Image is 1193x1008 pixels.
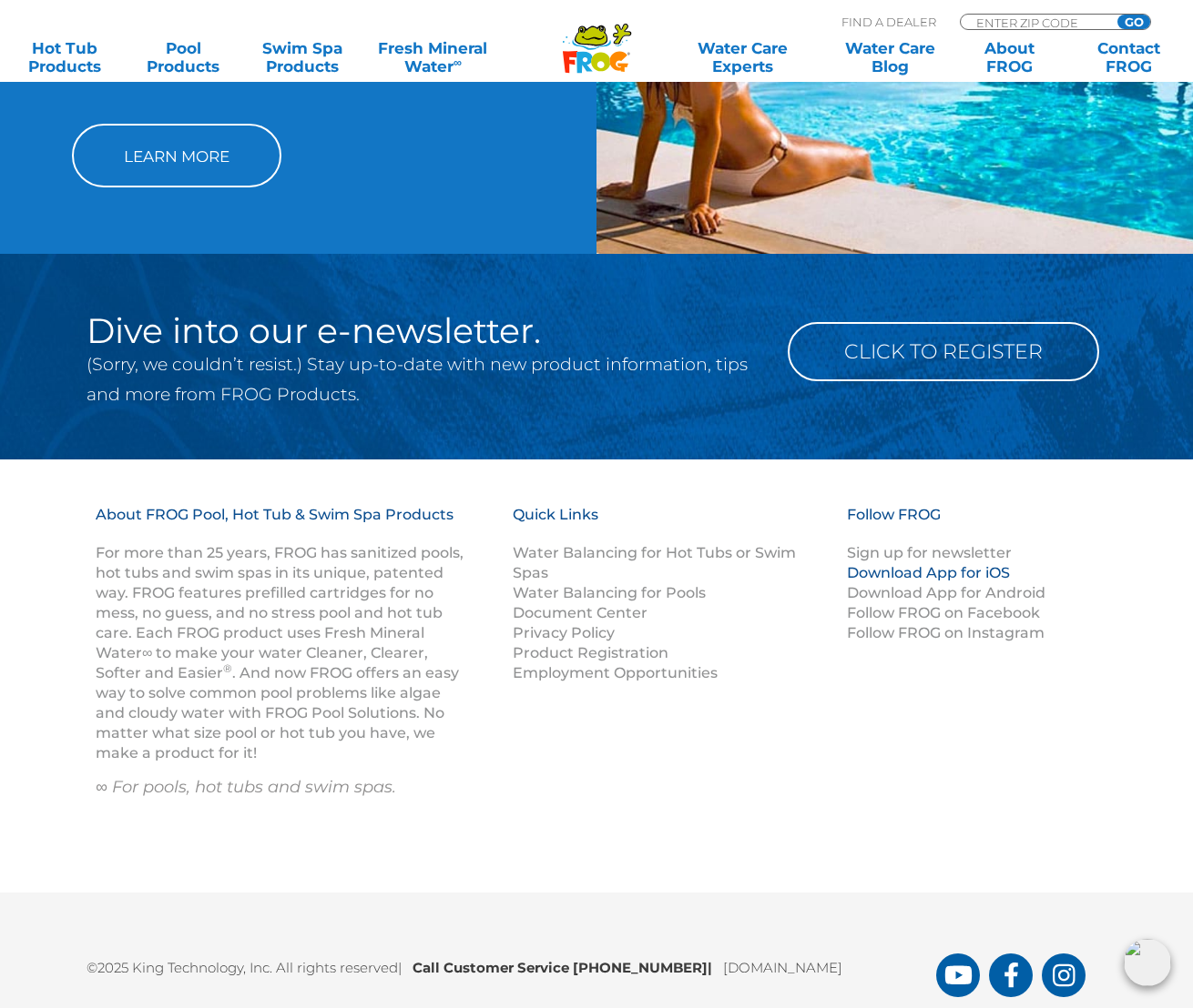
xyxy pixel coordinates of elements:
[87,313,760,349] h2: Dive into our e-newsletter.
[936,953,980,997] a: FROG Products You Tube Page
[513,584,706,601] a: Water Balancing for Pools
[96,777,396,797] em: ∞ For pools, hot tubs and swim spas.
[841,14,936,30] p: Find A Dealer
[138,39,230,76] a: PoolProducts
[513,604,647,621] a: Document Center
[844,39,937,76] a: Water CareBlog
[18,39,111,76] a: Hot TubProducts
[513,644,668,661] a: Product Registration
[847,584,1045,601] a: Download App for Android
[1124,939,1171,986] img: openIcon
[375,39,491,76] a: Fresh MineralWater∞
[454,55,462,69] sup: ∞
[788,322,1099,381] a: Click to Register
[974,15,1097,30] input: Zip Code Form
[96,543,467,763] p: For more than 25 years, FROG has sanitized pools, hot tubs and swim spas in its unique, patented ...
[708,959,712,976] span: |
[847,624,1045,641] a: Follow FROG on Instagram
[513,664,718,681] a: Employment Opportunities
[96,505,467,543] h3: About FROG Pool, Hot Tub & Swim Spa Products
[989,953,1033,997] a: FROG Products Facebook Page
[72,124,281,187] a: Learn More
[513,544,796,581] a: Water Balancing for Hot Tubs or Swim Spas
[847,505,1075,543] h3: Follow FROG
[87,947,936,979] p: ©2025 King Technology, Inc. All rights reserved
[87,349,760,409] p: (Sorry, we couldn’t resist.) Stay up-to-date with new product information, tips and more from FRO...
[223,661,232,675] sup: ®
[1082,39,1175,76] a: ContactFROG
[1042,953,1086,997] a: FROG Products Instagram Page
[964,39,1056,76] a: AboutFROG
[1117,15,1150,29] input: GO
[847,604,1040,621] a: Follow FROG on Facebook
[513,505,824,543] h3: Quick Links
[398,959,402,976] span: |
[847,544,1012,561] a: Sign up for newsletter
[847,564,1010,581] a: Download App for iOS
[513,624,615,641] a: Privacy Policy
[668,39,818,76] a: Water CareExperts
[413,959,723,976] b: Call Customer Service [PHONE_NUMBER]
[256,39,349,76] a: Swim SpaProducts
[723,959,842,976] a: [DOMAIN_NAME]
